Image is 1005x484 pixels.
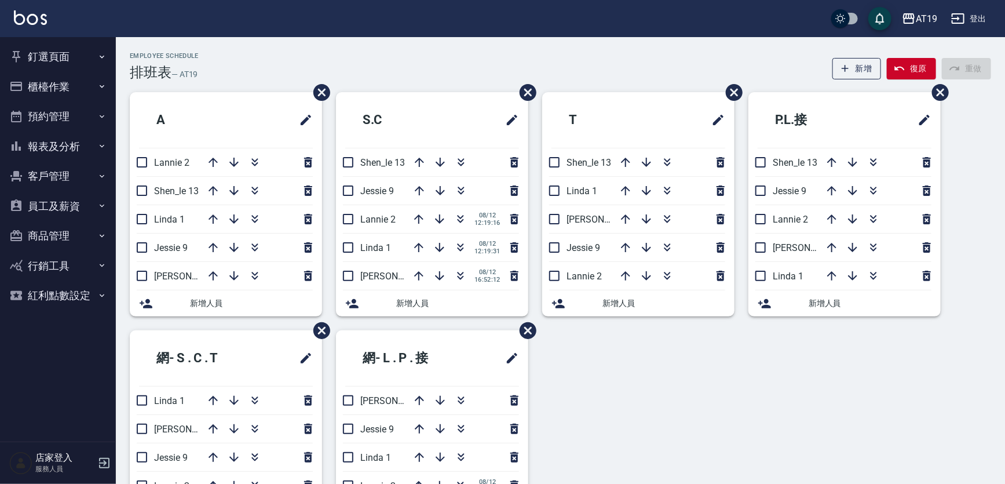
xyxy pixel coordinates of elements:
[498,106,519,134] span: 修改班表的標題
[305,75,332,110] span: 刪除班表
[9,452,32,475] img: Person
[292,106,313,134] span: 修改班表的標題
[360,214,396,225] span: Lannie 2
[911,106,931,134] span: 修改班表的標題
[14,10,47,25] img: Logo
[154,424,231,435] span: [PERSON_NAME] 6
[154,452,188,463] span: Jessie 9
[498,344,519,372] span: 修改班表的標題
[396,297,519,310] span: 新增人員
[336,290,528,316] div: 新增人員
[5,132,111,162] button: 報表及分析
[5,42,111,72] button: 釘選頁面
[130,52,199,60] h2: Employee Schedule
[154,185,199,196] span: Shen_le 13
[602,297,725,310] span: 新增人員
[5,161,111,191] button: 客戶管理
[551,99,649,141] h2: T
[360,271,437,282] span: [PERSON_NAME] 6
[154,395,185,406] span: Linda 1
[758,99,867,141] h2: P.L.接
[832,58,882,79] button: 新增
[154,157,189,168] span: Lannie 2
[773,214,808,225] span: Lannie 2
[305,314,332,348] span: 刪除班表
[360,157,405,168] span: Shen_le 13
[748,290,941,316] div: 新增人員
[897,7,942,31] button: AT19
[567,157,611,168] span: Shen_le 13
[809,297,931,310] span: 新增人員
[5,221,111,251] button: 商品管理
[916,12,937,26] div: AT19
[360,424,394,435] span: Jessie 9
[474,268,500,276] span: 08/12
[773,157,817,168] span: Shen_le 13
[474,276,500,283] span: 16:52:12
[773,242,850,253] span: [PERSON_NAME] 6
[5,101,111,132] button: 預約管理
[474,212,500,219] span: 08/12
[567,271,602,282] span: Lannie 2
[868,7,891,30] button: save
[292,344,313,372] span: 修改班表的標題
[474,240,500,248] span: 08/12
[360,452,391,463] span: Linda 1
[154,214,185,225] span: Linda 1
[511,314,538,348] span: 刪除班表
[139,99,237,141] h2: A
[130,64,171,81] h3: 排班表
[887,58,936,79] button: 復原
[474,248,500,255] span: 12:19:31
[5,251,111,281] button: 行銷工具
[474,219,500,227] span: 12:19:16
[567,214,644,225] span: [PERSON_NAME] 6
[542,290,734,316] div: 新增人員
[923,75,951,110] span: 刪除班表
[345,337,472,379] h2: 網- L . P . 接
[5,191,111,221] button: 員工及薪資
[946,8,991,30] button: 登出
[5,281,111,311] button: 紅利點數設定
[154,271,231,282] span: [PERSON_NAME] 6
[35,464,94,474] p: 服務人員
[704,106,725,134] span: 修改班表的標題
[511,75,538,110] span: 刪除班表
[345,99,449,141] h2: S.C
[717,75,744,110] span: 刪除班表
[130,290,322,316] div: 新增人員
[773,271,803,282] span: Linda 1
[139,337,264,379] h2: 網- S . C . T
[360,242,391,253] span: Linda 1
[190,297,313,310] span: 新增人員
[360,185,394,196] span: Jessie 9
[35,452,94,464] h5: 店家登入
[773,185,806,196] span: Jessie 9
[567,242,600,253] span: Jessie 9
[171,68,198,81] h6: — AT19
[360,395,437,406] span: [PERSON_NAME] 6
[5,72,111,102] button: 櫃檯作業
[154,242,188,253] span: Jessie 9
[567,185,597,196] span: Linda 1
